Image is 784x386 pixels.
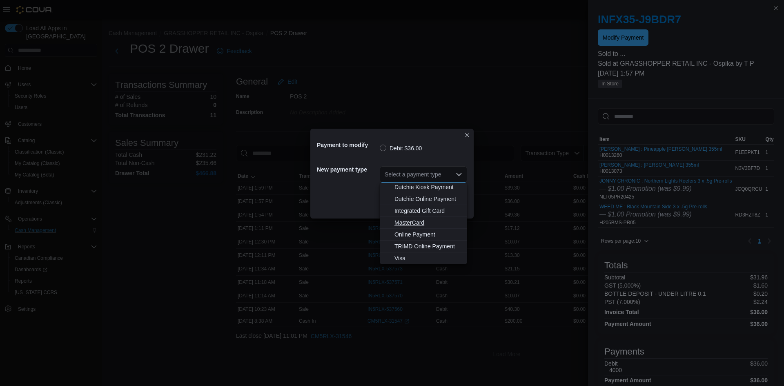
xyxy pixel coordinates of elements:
span: Visa [394,254,462,262]
label: Debit $36.00 [380,143,422,153]
button: MasterCard [380,217,467,229]
div: Choose from the following options [380,122,467,264]
button: Dutchie Online Payment [380,193,467,205]
button: Closes this modal window [462,130,472,140]
h5: Payment to modify [317,137,378,153]
span: Dutchie Kiosk Payment [394,183,462,191]
h5: New payment type [317,161,378,178]
button: Visa [380,252,467,264]
button: Dutchie Kiosk Payment [380,181,467,193]
span: MasterCard [394,219,462,227]
span: TRIMD Online Payment [394,242,462,250]
button: Online Payment [380,229,467,241]
button: Close list of options [456,171,462,178]
span: Integrated Gift Card [394,207,462,215]
span: Online Payment [394,230,462,239]
button: TRIMD Online Payment [380,241,467,252]
button: Integrated Gift Card [380,205,467,217]
span: Dutchie Online Payment [394,195,462,203]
